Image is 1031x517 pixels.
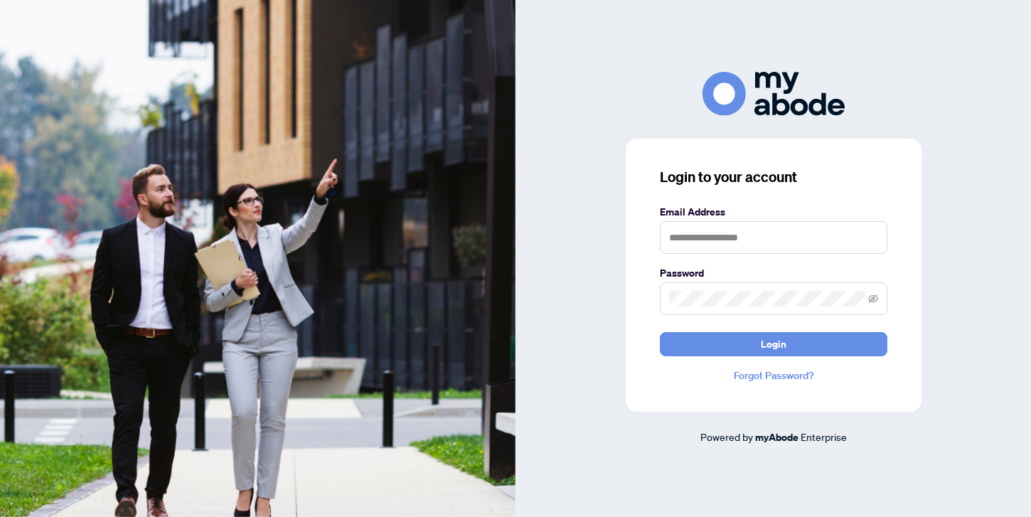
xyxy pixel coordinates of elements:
h3: Login to your account [660,167,887,187]
a: myAbode [755,430,798,445]
label: Password [660,265,887,281]
span: eye-invisible [868,294,878,304]
img: ma-logo [703,72,845,115]
span: Login [761,333,786,356]
span: Enterprise [801,430,847,443]
a: Forgot Password? [660,368,887,383]
button: Login [660,332,887,356]
label: Email Address [660,204,887,220]
span: Powered by [700,430,753,443]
